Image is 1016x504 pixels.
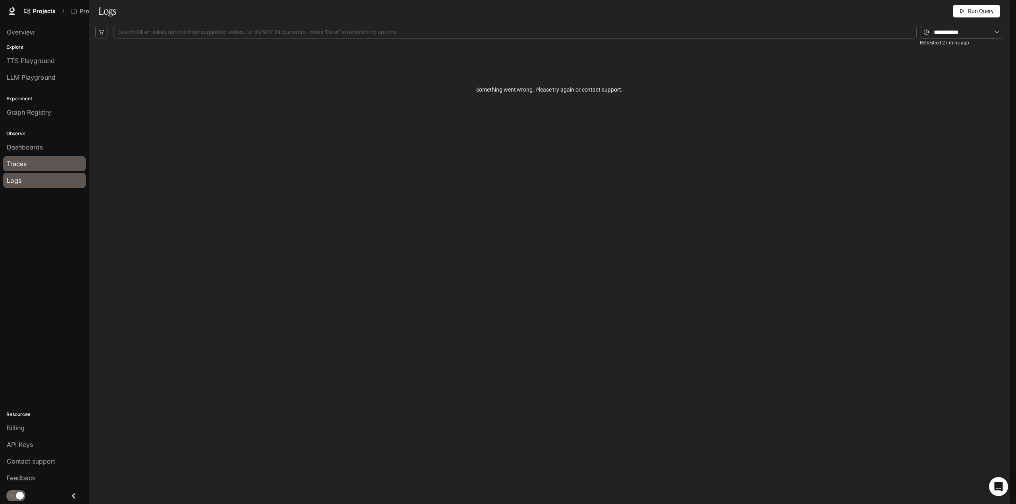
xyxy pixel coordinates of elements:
[953,5,1000,17] button: Run Query
[80,8,124,15] p: Project [PERSON_NAME]
[95,26,108,38] button: filter
[33,8,56,15] span: Projects
[920,39,969,47] article: Refreshed 27 mins ago
[59,7,67,15] div: /
[67,3,137,19] button: Open workspace menu
[21,3,59,19] a: Go to projects
[476,85,623,94] span: Something went wrong. Please try again or contact support.
[98,3,116,19] h1: Logs
[968,7,994,15] span: Run Query
[989,477,1008,496] div: Open Intercom Messenger
[99,29,104,35] span: filter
